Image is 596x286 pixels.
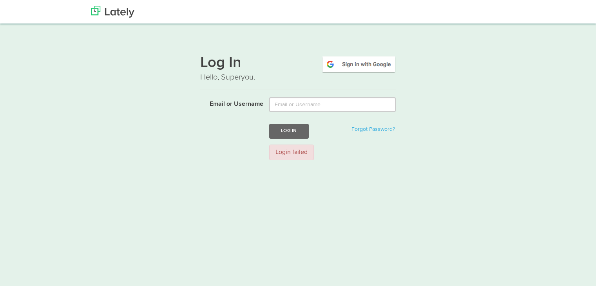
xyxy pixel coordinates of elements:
img: google-signin.png [321,55,396,73]
button: Log In [269,124,308,138]
img: Lately [91,6,134,18]
div: Login failed [269,145,314,161]
p: Hello, Superyou. [200,72,396,83]
label: Email or Username [194,97,264,109]
input: Email or Username [269,97,396,112]
h1: Log In [200,55,396,72]
a: Forgot Password? [351,127,395,132]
